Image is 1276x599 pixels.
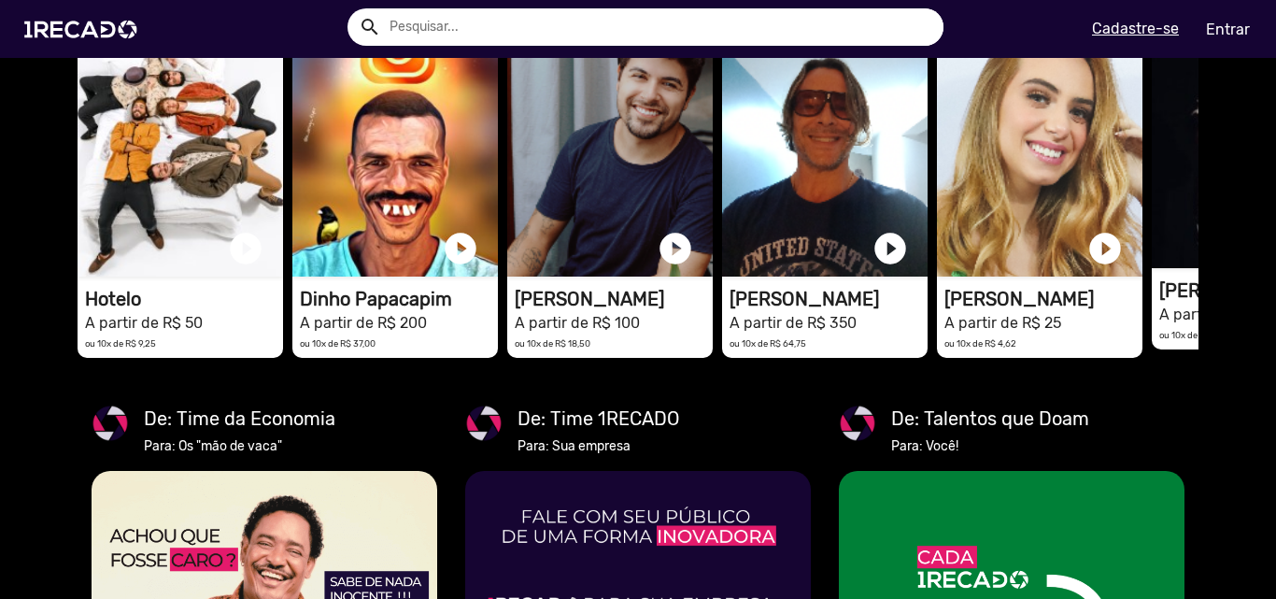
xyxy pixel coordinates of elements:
a: play_circle_filled [1086,230,1124,267]
mat-card-title: De: Time da Economia [144,405,335,433]
small: A partir de R$ 25 [944,314,1061,332]
small: ou 10x de R$ 64,75 [730,338,806,349]
h1: Hotelo [85,288,283,310]
small: ou 10x de R$ 18,50 [515,338,590,349]
a: play_circle_filled [227,230,264,267]
small: A partir de R$ 100 [515,314,640,332]
small: A partir de R$ 350 [730,314,857,332]
video: 1RECADO vídeos dedicados para fãs e empresas [292,6,498,277]
mat-icon: Example home icon [359,16,381,38]
small: ou 10x de R$ 9,25 [1159,330,1230,340]
a: Entrar [1194,13,1262,46]
small: ou 10x de R$ 9,25 [85,338,156,349]
a: play_circle_filled [442,230,479,267]
small: ou 10x de R$ 4,62 [944,338,1016,349]
button: Example home icon [352,9,385,42]
h1: Dinho Papacapim [300,288,498,310]
a: play_circle_filled [657,230,694,267]
video: 1RECADO vídeos dedicados para fãs e empresas [722,6,928,277]
mat-card-title: De: Talentos que Doam [891,405,1089,433]
small: A partir de R$ 50 [85,314,203,332]
mat-card-subtitle: Para: Sua empresa [517,436,680,456]
u: Cadastre-se [1092,20,1179,37]
small: ou 10x de R$ 37,00 [300,338,376,349]
h1: [PERSON_NAME] [515,288,713,310]
video: 1RECADO vídeos dedicados para fãs e empresas [78,6,283,277]
video: 1RECADO vídeos dedicados para fãs e empresas [507,6,713,277]
mat-card-subtitle: Para: Você! [891,436,1089,456]
h1: [PERSON_NAME] [944,288,1142,310]
a: play_circle_filled [872,230,909,267]
h1: [PERSON_NAME] [730,288,928,310]
mat-card-subtitle: Para: Os "mão de vaca" [144,436,335,456]
input: Pesquisar... [376,8,943,46]
small: A partir de R$ 200 [300,314,427,332]
video: 1RECADO vídeos dedicados para fãs e empresas [937,6,1142,277]
mat-card-title: De: Time 1RECADO [517,405,680,433]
